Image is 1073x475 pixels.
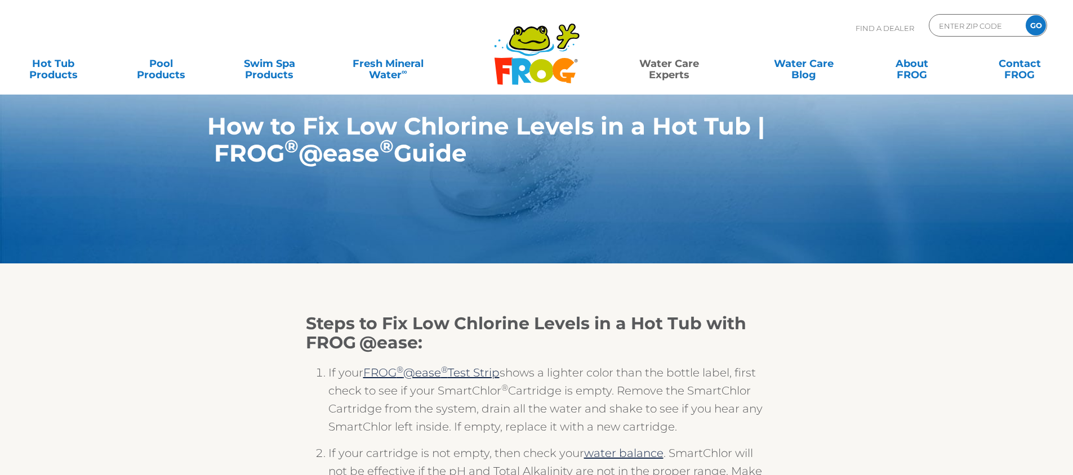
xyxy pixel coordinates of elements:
li: If your shows a lighter color than the bottle label, first check to see if your SmartChlor Cartri... [328,364,768,444]
a: Fresh MineralWater∞ [335,52,440,75]
h1: How to Fix Low Chlorine Levels in a Hot Tub | FROG @ease Guide [207,113,814,167]
sup: ® [397,364,403,375]
strong: Steps to Fix Low Chlorine Levels in a Hot Tub with FROG @ease: [306,313,746,353]
a: Swim SpaProducts [228,52,311,75]
a: ContactFROG [978,52,1062,75]
a: Hot TubProducts [11,52,95,75]
a: FROG®@ease®Test Strip [363,366,500,379]
a: water balance [584,446,664,460]
a: Water CareExperts [601,52,737,75]
a: PoolProducts [119,52,203,75]
sup: ® [284,136,299,157]
sup: ∞ [402,67,407,76]
a: Water CareBlog [762,52,845,75]
sup: ® [501,382,508,393]
p: Find A Dealer [856,14,914,42]
input: Zip Code Form [938,17,1014,34]
sup: ® [441,364,448,375]
a: AboutFROG [870,52,954,75]
sup: ® [380,136,394,157]
input: GO [1026,15,1046,35]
